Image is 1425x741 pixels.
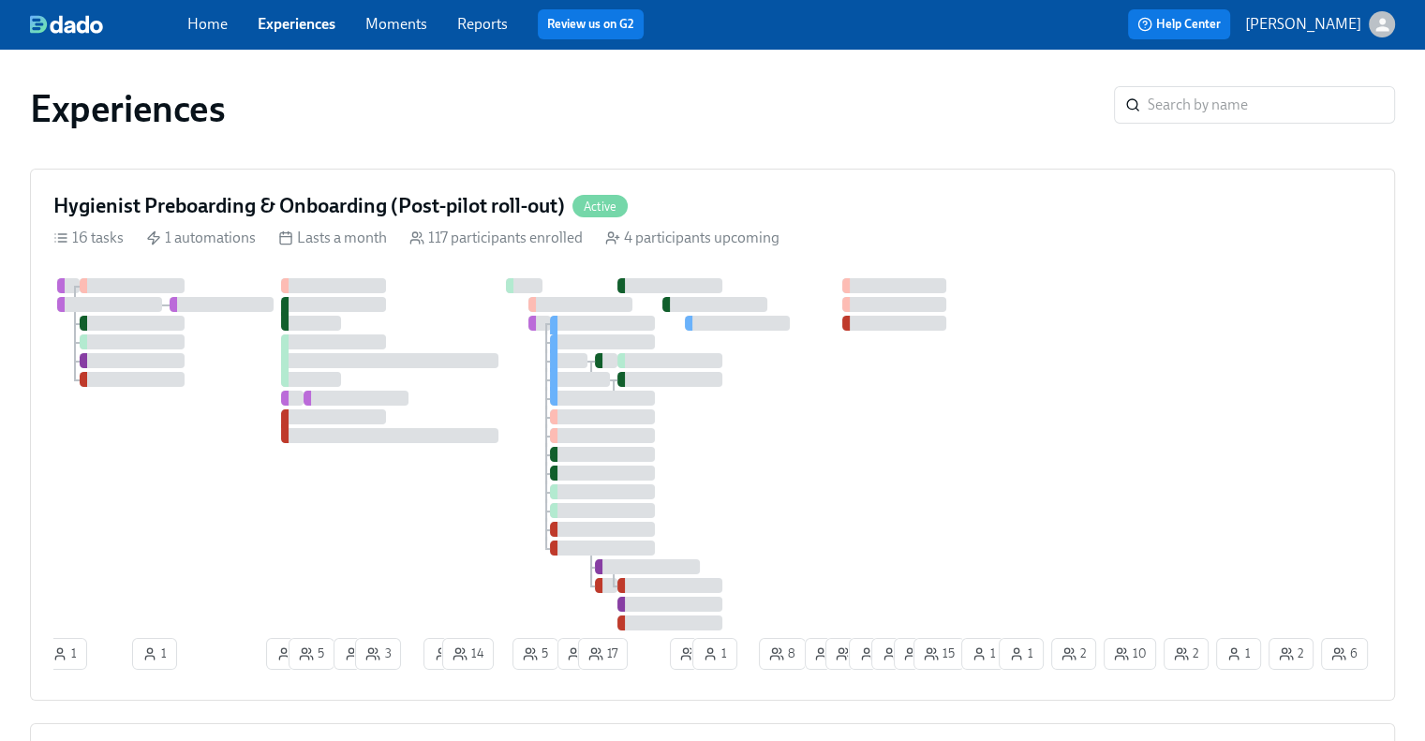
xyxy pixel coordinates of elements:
button: 1 [692,638,737,670]
span: 10 [1114,645,1146,663]
button: 1 [999,638,1044,670]
button: 1 [334,638,379,670]
a: Home [187,15,228,33]
button: 1 [42,638,87,670]
div: Lasts a month [278,228,387,248]
span: 1 [703,645,727,663]
span: 2 [1061,645,1086,663]
h1: Experiences [30,86,226,131]
p: [PERSON_NAME] [1245,14,1361,35]
button: 1 [266,638,311,670]
div: 1 automations [146,228,256,248]
button: 2 [805,638,850,670]
button: 1 [961,638,1006,670]
button: 8 [759,638,806,670]
button: 1 [1216,638,1261,670]
button: 17 [578,638,628,670]
a: dado [30,15,187,34]
span: 2 [1279,645,1303,663]
span: 5 [523,645,548,663]
img: dado [30,15,103,34]
span: Active [572,200,628,214]
span: 17 [588,645,617,663]
span: 8 [769,645,795,663]
span: 2 [904,645,928,663]
span: 6 [1331,645,1358,663]
a: Moments [365,15,427,33]
button: 1 [132,638,177,670]
button: Review us on G2 [538,9,644,39]
span: 1 [882,645,906,663]
span: 1 [344,645,368,663]
button: 2 [557,638,602,670]
span: 1 [1226,645,1251,663]
span: Help Center [1137,15,1221,34]
span: 2 [568,645,592,663]
span: 2 [680,645,705,663]
span: 15 [924,645,955,663]
button: 15 [913,638,965,670]
div: 4 participants upcoming [605,228,779,248]
button: 1 [423,638,468,670]
span: 1 [1009,645,1033,663]
a: Experiences [258,15,335,33]
button: 10 [1104,638,1156,670]
button: 2 [1164,638,1209,670]
button: 5 [289,638,334,670]
input: Search by name [1148,86,1395,124]
a: Review us on G2 [547,15,634,34]
div: 16 tasks [53,228,124,248]
div: 117 participants enrolled [409,228,583,248]
button: 2 [1269,638,1314,670]
span: 6 [836,645,862,663]
a: Reports [457,15,508,33]
span: 2 [1174,645,1198,663]
span: 1 [972,645,996,663]
button: 2 [1051,638,1096,670]
button: 2 [670,638,715,670]
span: 1 [52,645,77,663]
span: 1 [276,645,301,663]
span: 5 [299,645,324,663]
span: 2 [815,645,839,663]
button: 3 [355,638,401,670]
button: 5 [512,638,558,670]
button: 6 [825,638,872,670]
button: Help Center [1128,9,1230,39]
span: 1 [142,645,167,663]
button: 1 [871,638,916,670]
button: 6 [1321,638,1368,670]
span: 1 [434,645,458,663]
button: 14 [442,638,494,670]
span: 14 [453,645,483,663]
button: [PERSON_NAME] [1245,11,1395,37]
button: 1 [849,638,894,670]
span: 1 [859,645,883,663]
button: 2 [894,638,939,670]
span: 3 [365,645,391,663]
a: Hygienist Preboarding & Onboarding (Post-pilot roll-out)Active16 tasks 1 automations Lasts a mont... [30,169,1395,701]
h4: Hygienist Preboarding & Onboarding (Post-pilot roll-out) [53,192,565,220]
